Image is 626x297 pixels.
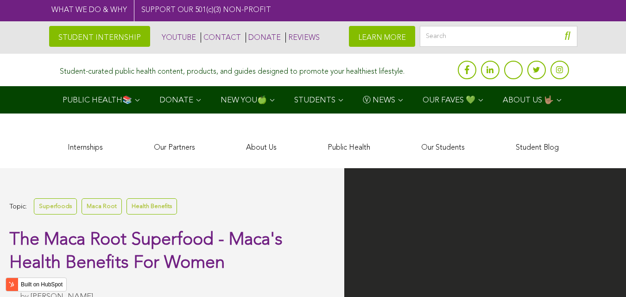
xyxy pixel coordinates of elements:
[420,26,577,47] input: Search
[49,26,150,47] a: STUDENT INTERNSHIP
[349,26,415,47] a: LEARN MORE
[63,96,132,104] span: PUBLIC HEALTH📚
[82,198,122,215] a: Maca Root
[423,96,475,104] span: OUR FAVES 💚
[285,32,320,43] a: REVIEWS
[201,32,241,43] a: CONTACT
[49,86,577,114] div: Navigation Menu
[159,32,196,43] a: YOUTUBE
[126,198,177,215] a: Health Benefits
[17,278,66,291] label: Built on HubSpot
[221,96,267,104] span: NEW YOU🍏
[246,32,281,43] a: DONATE
[9,201,27,213] span: Topic:
[9,231,283,272] span: The Maca Root Superfood - Maca's Health Benefits For Women
[159,96,193,104] span: DONATE
[503,96,554,104] span: ABOUT US 🤟🏽
[34,198,77,215] a: Superfoods
[6,279,17,290] img: HubSpot sprocket logo
[294,96,335,104] span: STUDENTS
[6,278,67,291] button: Built on HubSpot
[60,63,405,76] div: Student-curated public health content, products, and guides designed to promote your healthiest l...
[580,253,626,297] iframe: Chat Widget
[363,96,395,104] span: Ⓥ NEWS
